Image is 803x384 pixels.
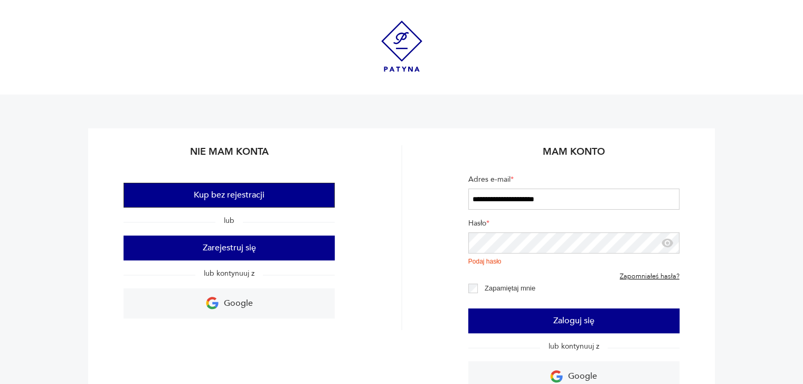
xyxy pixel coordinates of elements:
[468,308,679,333] button: Zaloguj się
[124,288,335,319] a: Google
[195,268,263,278] span: lub kontynuuj z
[550,370,563,383] img: Ikona Google
[206,297,219,310] img: Ikona Google
[468,174,679,189] label: Adres e-mail
[381,21,422,72] img: Patyna - sklep z meblami i dekoracjami vintage
[224,295,253,312] p: Google
[468,145,679,166] h2: Mam konto
[468,257,679,266] div: Podaj hasło
[124,236,335,260] button: Zarejestruj się
[620,273,679,281] a: Zapomniałeś hasła?
[124,145,335,166] h2: Nie mam konta
[540,341,608,351] span: lub kontynuuj z
[124,183,335,208] button: Kup bez rejestracji
[485,284,535,292] label: Zapamiętaj mnie
[468,218,679,232] label: Hasło
[215,216,243,226] span: lub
